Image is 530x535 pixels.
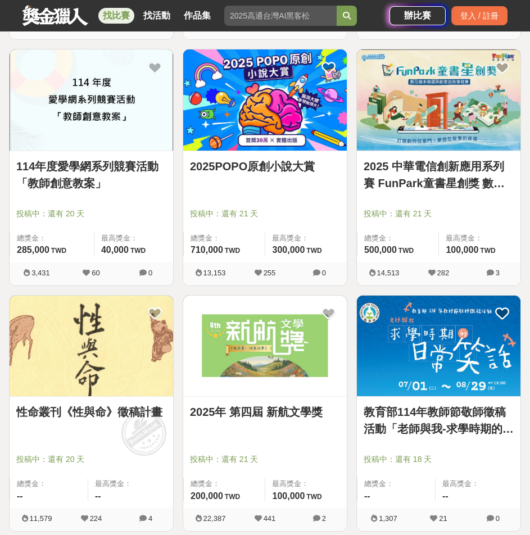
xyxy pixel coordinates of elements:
[379,514,397,523] span: 1,307
[16,208,166,220] span: 投稿中：還有 20 天
[95,478,166,489] span: 最高獎金：
[90,514,102,523] span: 224
[389,6,446,25] a: 辦比賽
[364,158,514,192] a: 2025 中華電信創新應用系列賽 FunPark童書星創獎 數位繪本徵選與創意說故事競賽
[179,8,215,24] a: 作品集
[364,208,514,220] span: 投稿中：還有 21 天
[17,491,23,501] span: --
[357,296,520,397] img: Cover Image
[364,245,397,255] span: 500,000
[183,49,347,151] img: Cover Image
[437,269,450,277] span: 282
[398,247,414,255] span: TWD
[51,247,66,255] span: TWD
[225,493,240,501] span: TWD
[10,296,173,397] img: Cover Image
[191,478,259,489] span: 總獎金：
[191,233,259,244] span: 總獎金：
[306,247,321,255] span: TWD
[16,454,166,465] span: 投稿中：還有 20 天
[139,8,175,24] a: 找活動
[451,6,508,25] div: 登入 / 註冊
[31,269,50,277] span: 3,431
[364,478,428,489] span: 總獎金：
[148,269,152,277] span: 0
[30,514,52,523] span: 11,579
[148,514,152,523] span: 4
[225,247,240,255] span: TWD
[364,233,432,244] span: 總獎金：
[17,245,49,255] span: 285,000
[190,158,340,175] a: 2025POPO原創小說大賞
[264,269,276,277] span: 255
[357,49,520,151] img: Cover Image
[272,245,305,255] span: 300,000
[183,296,347,397] img: Cover Image
[306,493,321,501] span: TWD
[272,478,340,489] span: 最高獎金：
[101,233,166,244] span: 最高獎金：
[496,514,500,523] span: 0
[16,158,166,192] a: 114年度愛學網系列競賽活動「教師創意教案」
[92,269,99,277] span: 60
[446,245,478,255] span: 100,000
[16,403,166,420] a: 性命叢刊《性與命》徵稿計畫
[364,491,370,501] span: --
[17,478,81,489] span: 總獎金：
[17,233,87,244] span: 總獎金：
[191,245,223,255] span: 710,000
[480,247,495,255] span: TWD
[10,49,173,151] img: Cover Image
[364,454,514,465] span: 投稿中：還有 18 天
[439,514,447,523] span: 21
[496,269,500,277] span: 3
[377,269,400,277] span: 14,513
[322,269,326,277] span: 0
[190,208,340,220] span: 投稿中：還有 21 天
[190,454,340,465] span: 投稿中：還有 21 天
[101,245,129,255] span: 40,000
[191,491,223,501] span: 200,000
[130,247,146,255] span: TWD
[203,269,226,277] span: 13,153
[264,514,276,523] span: 441
[442,491,449,501] span: --
[224,6,337,26] input: 2025高通台灣AI黑客松
[272,491,305,501] span: 100,000
[190,403,340,420] a: 2025年 第四屆 新航文學獎
[322,514,326,523] span: 2
[446,233,514,244] span: 最高獎金：
[98,8,134,24] a: 找比賽
[203,514,226,523] span: 22,387
[442,478,514,489] span: 最高獎金：
[364,403,514,437] a: 教育部114年教師節敬師徵稿活動「老師與我-求學時期的日常笑話」
[95,491,101,501] span: --
[272,233,340,244] span: 最高獎金：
